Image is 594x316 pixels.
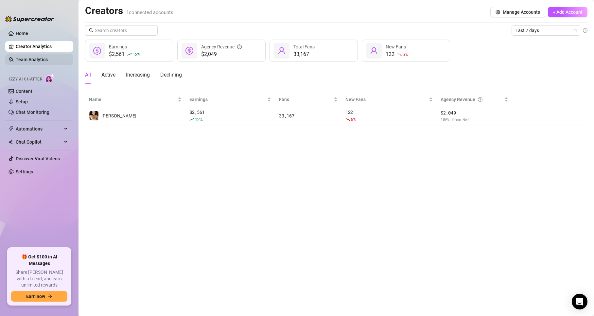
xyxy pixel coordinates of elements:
span: Earnings [109,44,127,49]
h2: Creators [85,5,173,17]
span: 12 % [132,51,140,57]
span: search [89,28,94,33]
span: arrow-right [48,294,52,299]
a: Chat Monitoring [16,110,49,115]
img: Chat Copilot [9,140,13,144]
span: Earn now [26,294,45,299]
span: New Fans [386,44,406,49]
div: All [85,71,91,79]
span: 100 % from Net [441,116,508,123]
span: Earnings [189,96,266,103]
a: Home [16,31,28,36]
span: user [370,47,378,55]
div: Declining [160,71,182,79]
img: vixie [89,111,98,120]
th: Name [85,93,185,106]
span: 🎁 Get $100 in AI Messages [11,254,67,267]
span: $ 2,049 [441,109,508,116]
span: + Add Account [553,9,583,15]
span: Chat Copilot [16,137,62,147]
div: $ 2,561 [189,109,271,123]
span: New Fans [345,96,428,103]
span: thunderbolt [9,126,14,132]
span: 1 connected accounts [126,9,173,15]
th: Earnings [185,93,275,106]
div: 33,167 [279,112,338,119]
div: 33,167 [293,50,315,58]
span: fall [397,52,402,57]
span: $2,049 [201,50,242,58]
span: rise [189,117,194,122]
span: Name [89,96,176,103]
a: Content [16,89,32,94]
a: Creator Analytics [16,41,68,52]
span: 12 % [195,116,202,122]
span: Manage Accounts [503,9,540,15]
div: Active [101,71,115,79]
div: Agency Revenue [441,96,503,103]
span: question-circle [478,96,482,103]
span: user [278,47,286,55]
span: question-circle [237,43,242,50]
span: Fans [279,96,332,103]
span: Automations [16,124,62,134]
span: Izzy AI Chatter [9,76,42,82]
div: $2,561 [109,50,140,58]
input: Search creators [95,27,148,34]
th: Fans [275,93,341,106]
a: Team Analytics [16,57,48,62]
span: dollar-circle [93,47,101,55]
a: Discover Viral Videos [16,156,60,161]
span: fall [345,117,350,122]
a: Setup [16,99,28,104]
div: Agency Revenue [201,43,242,50]
span: Last 7 days [515,26,576,35]
span: dollar-circle [185,47,193,55]
button: Earn nowarrow-right [11,291,67,302]
span: calendar [573,28,577,32]
th: New Fans [341,93,437,106]
span: [PERSON_NAME] [101,113,136,118]
span: Share [PERSON_NAME] with a friend, and earn unlimited rewards [11,269,67,289]
span: setting [496,10,500,14]
span: Total Fans [293,44,315,49]
img: logo-BBDzfeDw.svg [5,16,54,22]
a: Settings [16,169,33,174]
img: AI Chatter [45,74,55,83]
div: 122 [386,50,407,58]
button: + Add Account [548,7,587,17]
div: 122 [345,109,433,123]
span: rise [127,52,132,57]
button: Manage Accounts [490,7,545,17]
span: 6 % [351,116,356,122]
span: info-circle [583,28,587,33]
span: 6 % [402,51,407,57]
div: Open Intercom Messenger [572,294,587,309]
div: Increasing [126,71,150,79]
